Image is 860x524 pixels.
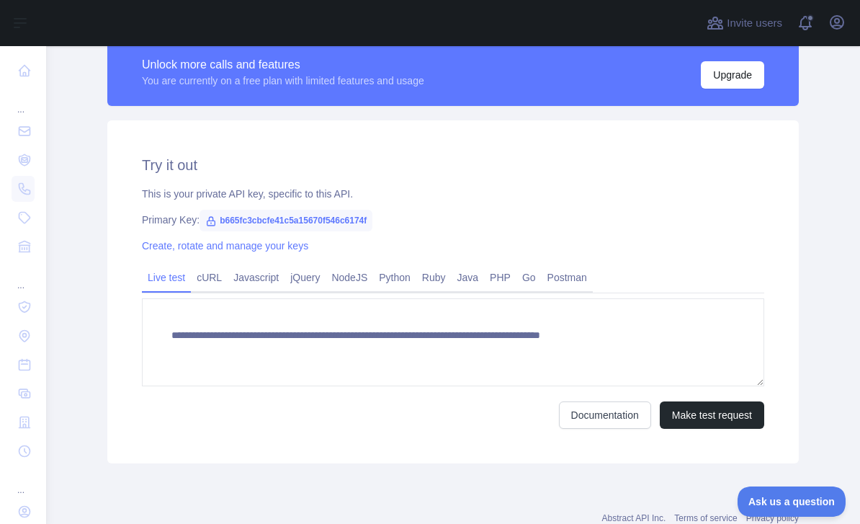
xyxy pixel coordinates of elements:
div: ... [12,262,35,291]
button: Invite users [704,12,785,35]
a: NodeJS [326,266,373,289]
a: Create, rotate and manage your keys [142,240,308,252]
span: Invite users [727,15,782,32]
div: ... [12,86,35,115]
iframe: Toggle Customer Support [738,487,846,517]
a: Java [452,266,485,289]
a: Ruby [416,266,452,289]
a: Terms of service [674,513,737,523]
span: b665fc3cbcfe41c5a15670f546c6174f [200,210,372,231]
a: Python [373,266,416,289]
button: Make test request [660,401,764,429]
a: Privacy policy [746,513,799,523]
div: ... [12,467,35,496]
a: cURL [191,266,228,289]
a: jQuery [285,266,326,289]
a: Postman [542,266,593,289]
button: Upgrade [701,61,764,89]
h2: Try it out [142,155,764,175]
div: Unlock more calls and features [142,56,424,74]
a: Abstract API Inc. [602,513,666,523]
div: This is your private API key, specific to this API. [142,187,764,201]
a: Documentation [559,401,651,429]
a: PHP [484,266,516,289]
a: Live test [142,266,191,289]
div: Primary Key: [142,213,764,227]
a: Go [516,266,542,289]
div: You are currently on a free plan with limited features and usage [142,74,424,88]
a: Javascript [228,266,285,289]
